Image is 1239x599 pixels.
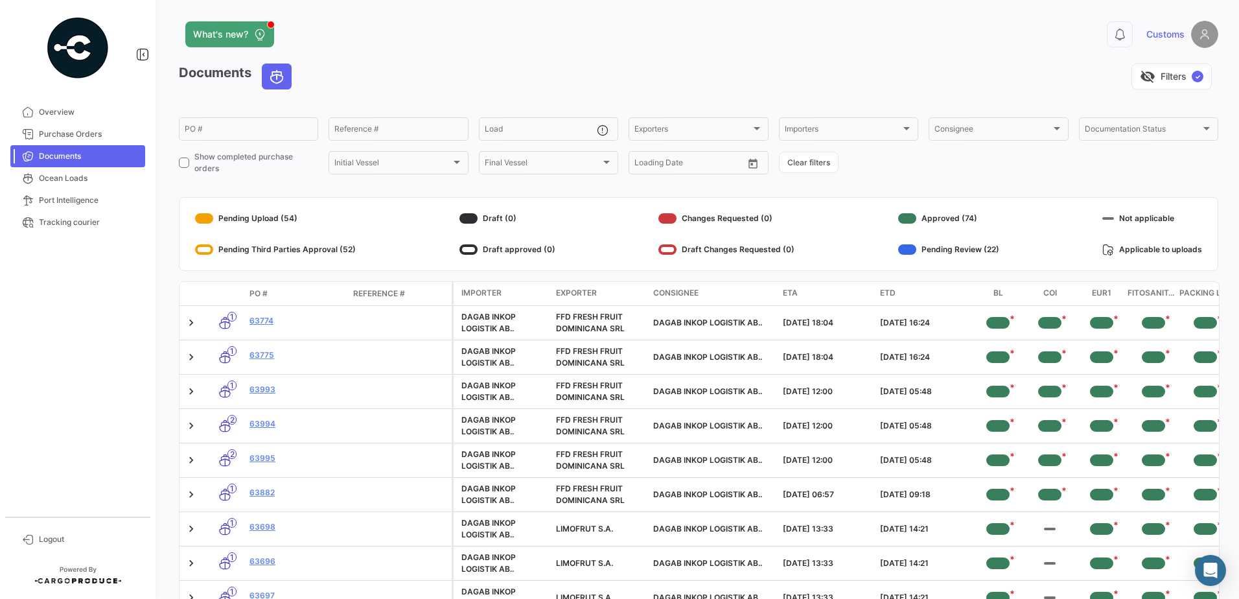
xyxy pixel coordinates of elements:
span: DAGAB INKOP LOGISTIK AB.. [653,386,762,396]
datatable-header-cell: ETD [875,282,972,305]
span: 2 [227,415,237,425]
img: placeholder-user.png [1191,21,1218,48]
div: DAGAB INKOP LOGISTIK AB.. [461,380,546,403]
datatable-header-cell: Consignee [648,282,778,305]
a: Tracking courier [10,211,145,233]
div: [DATE] 14:21 [880,523,967,535]
span: COI [1043,287,1057,300]
div: Draft Changes Requested (0) [658,239,794,260]
div: DAGAB INKOP LOGISTIK AB.. [461,449,546,472]
button: Ocean [262,64,291,89]
span: 1 [227,587,237,596]
span: Consignee [653,287,699,299]
div: DAGAB INKOP LOGISTIK AB.. [461,552,546,575]
span: DAGAB INKOP LOGISTIK AB.. [653,421,762,430]
datatable-header-cell: Packing List [1179,282,1231,305]
span: Overview [39,106,140,118]
div: Approved (74) [898,208,999,229]
div: Draft approved (0) [459,239,555,260]
div: [DATE] 18:04 [783,351,870,363]
div: Draft (0) [459,208,555,229]
datatable-header-cell: BL [972,282,1024,305]
a: 63698 [249,521,343,533]
span: 1 [227,484,237,493]
div: LIMOFRUT S.A. [556,558,643,569]
div: FFD FRESH FRUIT DOMINICANA SRL [556,380,643,403]
div: DAGAB INKOP LOGISTIK AB.. [461,483,546,506]
a: Expand/Collapse Row [185,385,198,398]
input: From [634,160,653,169]
a: Expand/Collapse Row [185,557,198,570]
span: Documentation Status [1085,126,1201,135]
datatable-header-cell: COI [1024,282,1076,305]
a: 63774 [249,315,343,327]
a: Expand/Collapse Row [185,351,198,364]
div: [DATE] 12:00 [783,420,870,432]
span: Packing List [1179,287,1231,300]
input: To [662,160,713,169]
span: Exporter [556,287,597,299]
datatable-header-cell: Transport mode [205,288,244,299]
a: Ocean Loads [10,167,145,189]
datatable-header-cell: EUR1 [1076,282,1128,305]
button: Open calendar [743,154,763,173]
span: EUR1 [1092,287,1111,300]
span: Show completed purchase orders [194,151,318,174]
a: 63775 [249,349,343,361]
a: 63995 [249,452,343,464]
button: Clear filters [779,152,839,173]
div: [DATE] 18:04 [783,317,870,329]
span: Ocean Loads [39,172,140,184]
span: DAGAB INKOP LOGISTIK AB.. [653,489,762,499]
span: Importer [461,287,502,299]
div: [DATE] 16:24 [880,317,967,329]
datatable-header-cell: PO # [244,283,348,305]
div: DAGAB INKOP LOGISTIK AB.. [461,517,546,541]
div: DAGAB INKOP LOGISTIK AB.. [461,346,546,369]
div: [DATE] 05:48 [880,454,967,466]
div: [DATE] 12:00 [783,454,870,466]
span: DAGAB INKOP LOGISTIK AB.. [653,455,762,465]
div: Not applicable [1102,208,1202,229]
a: 63882 [249,487,343,499]
div: Abrir Intercom Messenger [1195,555,1226,586]
a: Expand/Collapse Row [185,523,198,535]
div: Pending Third Parties Approval (52) [195,239,356,260]
div: [DATE] 16:24 [880,351,967,363]
a: Purchase Orders [10,123,145,145]
div: [DATE] 05:48 [880,420,967,432]
span: Fitosanitario [1128,287,1179,300]
datatable-header-cell: Fitosanitario [1128,282,1179,305]
span: Customs [1146,28,1185,41]
span: Exporters [634,126,750,135]
span: Final Vessel [485,160,601,169]
span: DAGAB INKOP LOGISTIK AB.. [653,524,762,534]
a: 63696 [249,556,343,567]
span: Consignee [934,126,1050,135]
div: Pending Upload (54) [195,208,356,229]
span: 1 [227,346,237,356]
a: Expand/Collapse Row [185,316,198,329]
span: 1 [227,518,237,528]
div: FFD FRESH FRUIT DOMINICANA SRL [556,483,643,506]
span: DAGAB INKOP LOGISTIK AB.. [653,318,762,327]
div: LIMOFRUT S.A. [556,523,643,535]
span: Tracking courier [39,217,140,228]
datatable-header-cell: Importer [454,282,551,305]
span: Importers [785,126,901,135]
a: 63993 [249,384,343,395]
div: DAGAB INKOP LOGISTIK AB.. [461,311,546,335]
div: [DATE] 14:21 [880,558,967,569]
span: ETD [880,287,896,299]
span: PO # [249,288,268,299]
datatable-header-cell: Reference # [348,283,452,305]
a: Documents [10,145,145,167]
span: Initial Vessel [334,160,450,169]
span: What's new? [193,28,248,41]
datatable-header-cell: ETA [778,282,875,305]
a: Port Intelligence [10,189,145,211]
span: visibility_off [1140,69,1155,84]
span: Logout [39,534,140,545]
div: [DATE] 13:33 [783,558,870,569]
div: FFD FRESH FRUIT DOMINICANA SRL [556,311,643,335]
